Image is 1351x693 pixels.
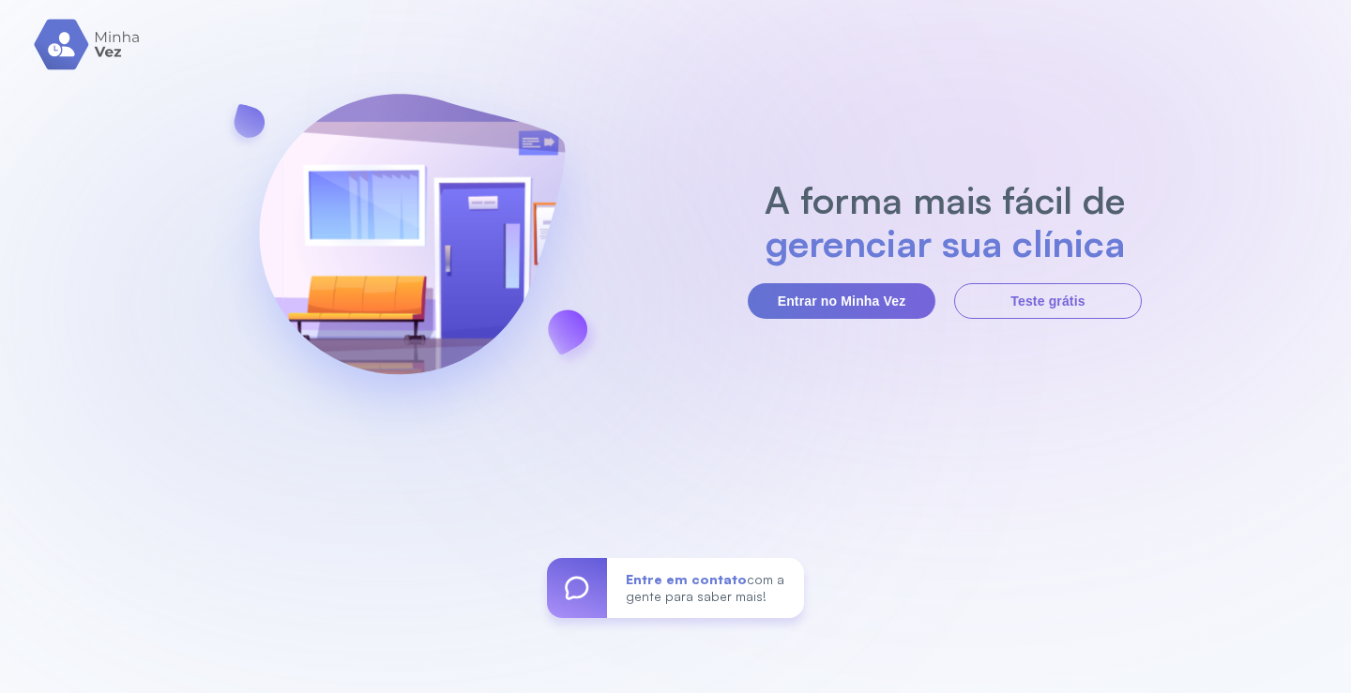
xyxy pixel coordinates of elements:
[755,178,1135,221] h2: A forma mais fácil de
[626,571,747,587] span: Entre em contato
[954,283,1142,319] button: Teste grátis
[547,558,804,618] a: Entre em contatocom a gente para saber mais!
[755,221,1135,264] h2: gerenciar sua clínica
[748,283,935,319] button: Entrar no Minha Vez
[607,558,804,618] div: com a gente para saber mais!
[34,19,142,70] img: logo.svg
[209,44,615,452] img: banner-login.svg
